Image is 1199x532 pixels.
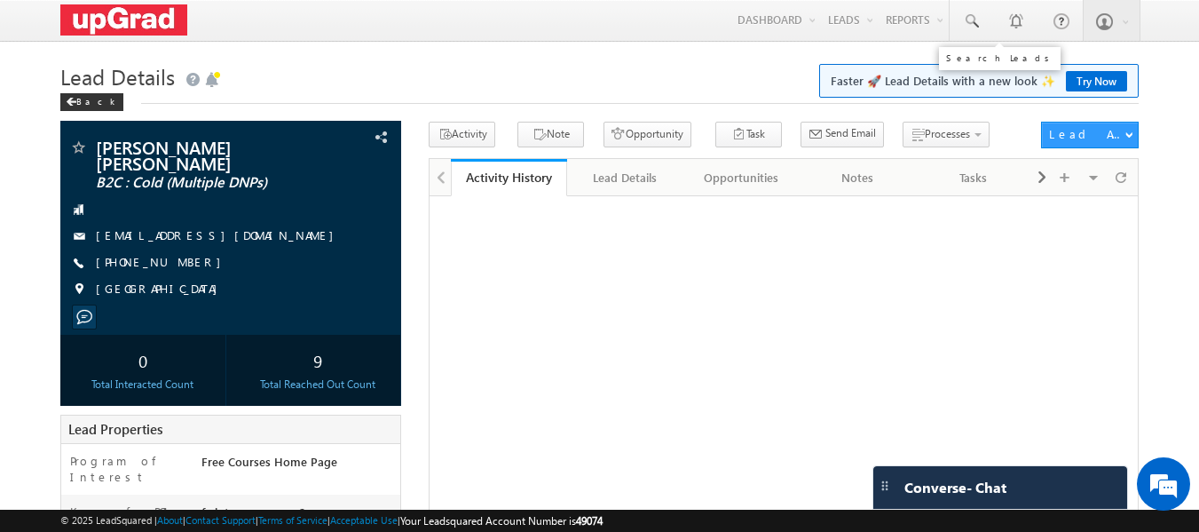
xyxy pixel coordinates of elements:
span: Lead Properties [68,420,162,438]
a: Activity History [451,159,567,196]
img: carter-drag [878,479,892,493]
span: © 2025 LeadSquared | | | | | [60,512,603,529]
a: [EMAIL_ADDRESS][DOMAIN_NAME] [96,227,343,242]
button: Processes [903,122,990,147]
a: Tasks [916,159,1032,196]
a: Try Now [1066,71,1127,91]
span: [PERSON_NAME] [PERSON_NAME] [96,139,306,171]
button: Send Email [801,122,884,147]
img: Custom Logo [60,4,188,36]
a: Lead Details [567,159,683,196]
div: Tasks [930,167,1016,188]
div: Opportunities [698,167,784,188]
div: Lead Actions [1049,126,1124,142]
a: Contact Support [185,514,256,526]
button: Note [517,122,584,147]
span: Send Email [825,125,876,141]
div: Total Interacted Count [65,377,221,393]
div: Free Courses Home Page [197,453,401,478]
button: Activity [429,122,495,147]
span: [GEOGRAPHIC_DATA] [96,281,226,298]
label: Program of Interest [70,453,185,485]
a: Terms of Service [258,514,327,526]
span: B2C : Cold (Multiple DNPs) [96,174,306,192]
div: Notes [814,167,900,188]
button: Lead Actions [1041,122,1139,148]
button: Opportunity [603,122,691,147]
div: Back [60,93,123,111]
span: 49074 [576,514,603,528]
a: Notes [800,159,916,196]
div: 9 [240,344,396,377]
span: Your Leadsquared Account Number is [400,514,603,528]
a: Back [60,92,132,107]
a: [PHONE_NUMBER] [96,254,230,269]
div: Lead Details [581,167,667,188]
div: fc-inter-upgra-psv2 [197,504,401,528]
a: About [157,514,183,526]
div: 0 [65,344,221,377]
div: Total Reached Out Count [240,377,396,393]
span: Converse - Chat [904,480,1006,496]
a: Acceptable Use [330,514,398,526]
span: Faster 🚀 Lead Details with a new look ✨ [831,72,1127,90]
label: Key of POI [70,504,173,520]
span: Processes [925,127,970,140]
button: Task [715,122,782,147]
div: Activity History [464,169,554,186]
a: Opportunities [683,159,800,196]
span: Lead Details [60,62,175,91]
div: Search Leads [946,52,1053,63]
